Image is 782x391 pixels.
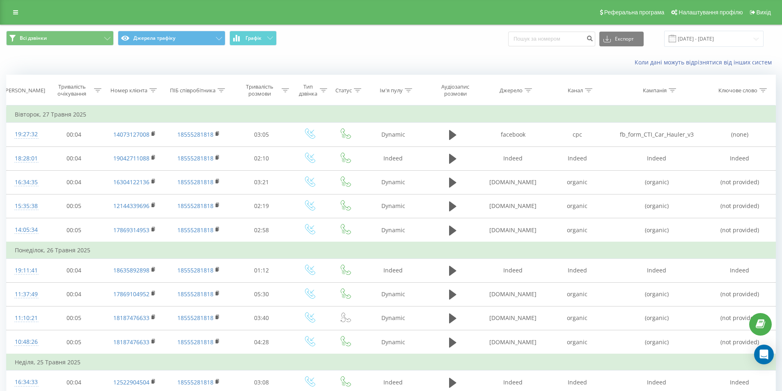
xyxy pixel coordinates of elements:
[15,263,36,279] div: 19:11:41
[609,306,704,330] td: (organic)
[44,218,104,242] td: 00:05
[704,282,775,306] td: (not provided)
[609,123,704,146] td: fb_form_CTI_Car_Hauler_v3
[704,330,775,354] td: (not provided)
[232,123,291,146] td: 03:05
[609,170,704,194] td: (organic)
[481,170,545,194] td: [DOMAIN_NAME]
[568,87,583,94] div: Канал
[52,83,92,97] div: Тривалість очікування
[481,258,545,282] td: Indeed
[362,282,424,306] td: Dynamic
[481,282,545,306] td: [DOMAIN_NAME]
[118,31,225,46] button: Джерела трафіку
[609,282,704,306] td: (organic)
[177,290,213,298] a: 18555281818
[177,226,213,234] a: 18555281818
[6,31,114,46] button: Всі дзвінки
[380,87,403,94] div: Ім'я пулу
[545,146,609,170] td: Indeed
[481,306,545,330] td: [DOMAIN_NAME]
[229,31,277,46] button: Графік
[481,146,545,170] td: Indeed
[298,83,318,97] div: Тип дзвінка
[609,194,704,218] td: (organic)
[232,146,291,170] td: 02:10
[7,242,776,258] td: Понеділок, 26 Травня 2025
[545,306,609,330] td: organic
[44,282,104,306] td: 00:04
[704,170,775,194] td: (not provided)
[362,306,424,330] td: Dynamic
[635,58,776,66] a: Коли дані можуть відрізнятися вiд інших систем
[177,314,213,322] a: 18555281818
[177,202,213,210] a: 18555281818
[609,218,704,242] td: (organic)
[362,194,424,218] td: Dynamic
[481,330,545,354] td: [DOMAIN_NAME]
[232,258,291,282] td: 01:12
[4,87,45,94] div: [PERSON_NAME]
[15,222,36,238] div: 14:05:34
[113,178,149,186] a: 16304122136
[44,306,104,330] td: 00:05
[232,194,291,218] td: 02:19
[232,218,291,242] td: 02:58
[545,194,609,218] td: organic
[545,282,609,306] td: organic
[15,310,36,326] div: 11:10:21
[44,146,104,170] td: 00:04
[362,218,424,242] td: Dynamic
[431,83,479,97] div: Аудіозапис розмови
[113,314,149,322] a: 18187476633
[113,130,149,138] a: 14073127008
[239,83,280,97] div: Тривалість розмови
[335,87,352,94] div: Статус
[643,87,667,94] div: Кампанія
[545,218,609,242] td: organic
[704,218,775,242] td: (not provided)
[232,330,291,354] td: 04:28
[7,354,776,370] td: Неділя, 25 Травня 2025
[113,226,149,234] a: 17869314953
[177,338,213,346] a: 18555281818
[110,87,147,94] div: Номер клієнта
[362,170,424,194] td: Dynamic
[232,170,291,194] td: 03:21
[754,345,774,364] div: Open Intercom Messenger
[44,330,104,354] td: 00:05
[245,35,261,41] span: Графік
[704,194,775,218] td: (not provided)
[481,218,545,242] td: [DOMAIN_NAME]
[704,146,775,170] td: Indeed
[757,9,771,16] span: Вихід
[232,282,291,306] td: 05:30
[15,198,36,214] div: 15:35:38
[177,378,213,386] a: 18555281818
[609,146,704,170] td: Indeed
[177,130,213,138] a: 18555281818
[362,146,424,170] td: Indeed
[113,154,149,162] a: 19042711088
[609,330,704,354] td: (organic)
[15,374,36,390] div: 16:34:33
[545,258,609,282] td: Indeed
[44,194,104,218] td: 00:05
[500,87,523,94] div: Джерело
[7,106,776,123] td: Вівторок, 27 Травня 2025
[481,123,545,146] td: facebook
[704,258,775,282] td: Indeed
[113,290,149,298] a: 17869104952
[704,123,775,146] td: (none)
[177,154,213,162] a: 18555281818
[679,9,743,16] span: Налаштування профілю
[232,306,291,330] td: 03:40
[177,266,213,274] a: 18555281818
[718,87,757,94] div: Ключове слово
[15,286,36,302] div: 11:37:49
[177,178,213,186] a: 18555281818
[15,334,36,350] div: 10:48:26
[44,170,104,194] td: 00:04
[44,123,104,146] td: 00:04
[362,330,424,354] td: Dynamic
